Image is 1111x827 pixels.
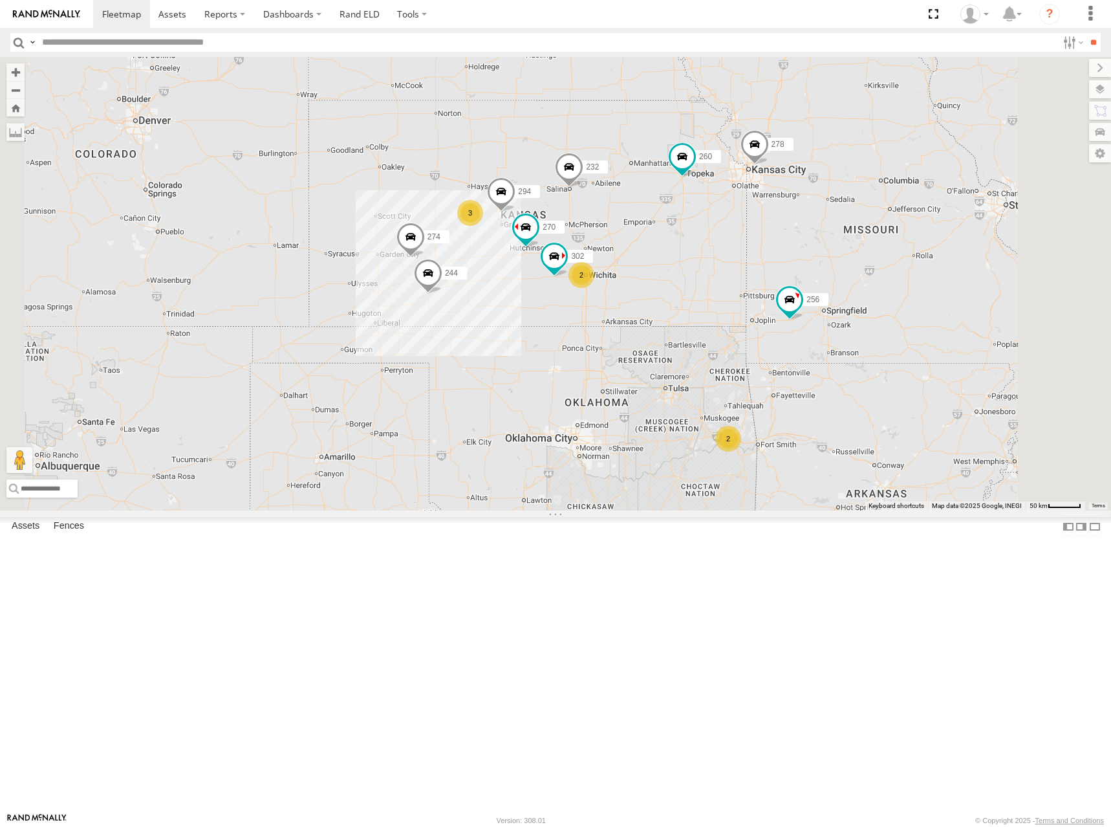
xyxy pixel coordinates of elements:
[1030,502,1048,509] span: 50 km
[47,518,91,536] label: Fences
[1088,517,1101,536] label: Hide Summary Table
[1075,517,1088,536] label: Dock Summary Table to the Right
[806,295,819,304] span: 256
[13,10,80,19] img: rand-logo.svg
[1058,33,1086,52] label: Search Filter Options
[518,187,531,196] span: 294
[5,518,46,536] label: Assets
[699,152,712,161] span: 260
[7,814,67,827] a: Visit our Website
[27,33,38,52] label: Search Query
[771,140,784,149] span: 278
[457,200,483,226] div: 3
[715,426,741,452] div: 2
[6,99,25,116] button: Zoom Home
[568,262,594,288] div: 2
[1035,817,1104,824] a: Terms and Conditions
[6,63,25,81] button: Zoom in
[427,232,440,241] span: 274
[1089,144,1111,162] label: Map Settings
[6,123,25,141] label: Measure
[586,162,599,171] span: 232
[1062,517,1075,536] label: Dock Summary Table to the Left
[6,81,25,99] button: Zoom out
[6,447,32,473] button: Drag Pegman onto the map to open Street View
[1039,4,1060,25] i: ?
[543,223,555,232] span: 270
[1026,502,1085,511] button: Map Scale: 50 km per 48 pixels
[571,251,584,260] span: 302
[868,502,924,511] button: Keyboard shortcuts
[975,817,1104,824] div: © Copyright 2025 -
[932,502,1022,509] span: Map data ©2025 Google, INEGI
[956,5,993,24] div: Shane Miller
[497,817,546,824] div: Version: 308.01
[445,268,458,277] span: 244
[1092,503,1105,508] a: Terms (opens in new tab)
